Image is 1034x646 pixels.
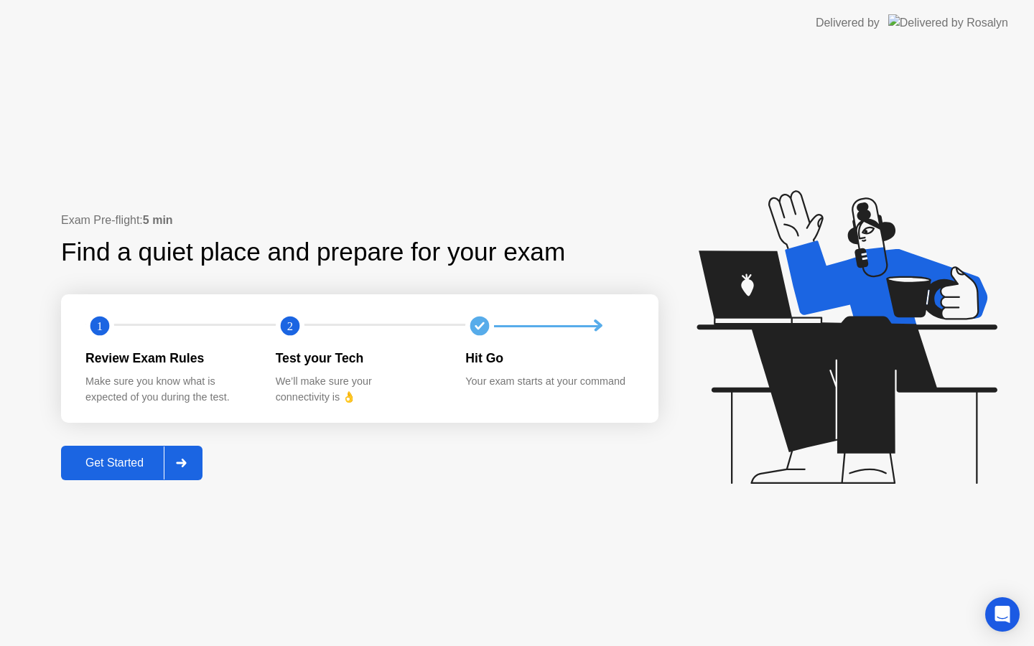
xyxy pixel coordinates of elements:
[61,446,202,480] button: Get Started
[276,349,443,368] div: Test your Tech
[276,374,443,405] div: We’ll make sure your connectivity is 👌
[85,349,253,368] div: Review Exam Rules
[287,319,293,333] text: 2
[85,374,253,405] div: Make sure you know what is expected of you during the test.
[65,457,164,469] div: Get Started
[888,14,1008,31] img: Delivered by Rosalyn
[61,212,658,229] div: Exam Pre-flight:
[465,349,633,368] div: Hit Go
[985,597,1020,632] div: Open Intercom Messenger
[61,233,567,271] div: Find a quiet place and prepare for your exam
[97,319,103,333] text: 1
[143,214,173,226] b: 5 min
[465,374,633,390] div: Your exam starts at your command
[816,14,880,32] div: Delivered by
